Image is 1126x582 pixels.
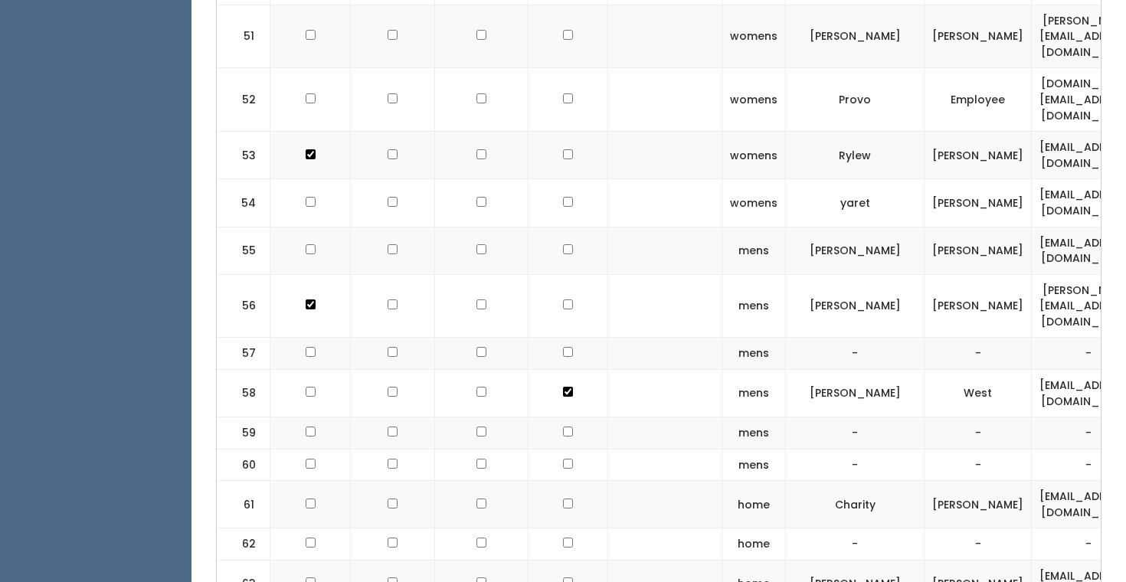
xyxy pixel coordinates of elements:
[786,449,925,481] td: -
[925,481,1032,528] td: [PERSON_NAME]
[786,227,925,274] td: [PERSON_NAME]
[925,227,1032,274] td: [PERSON_NAME]
[722,449,786,481] td: mens
[722,132,786,179] td: womens
[217,132,270,179] td: 53
[217,449,270,481] td: 60
[925,417,1032,450] td: -
[786,179,925,227] td: yaret
[722,68,786,132] td: womens
[217,179,270,227] td: 54
[722,338,786,370] td: mens
[217,338,270,370] td: 57
[722,481,786,528] td: home
[925,370,1032,417] td: West
[722,528,786,561] td: home
[722,5,786,68] td: womens
[925,449,1032,481] td: -
[786,338,925,370] td: -
[786,417,925,450] td: -
[925,5,1032,68] td: [PERSON_NAME]
[722,274,786,338] td: mens
[217,528,270,561] td: 62
[925,528,1032,561] td: -
[925,338,1032,370] td: -
[217,68,270,132] td: 52
[925,132,1032,179] td: [PERSON_NAME]
[217,370,270,417] td: 58
[786,274,925,338] td: [PERSON_NAME]
[217,274,270,338] td: 56
[786,132,925,179] td: Rylew
[786,370,925,417] td: [PERSON_NAME]
[786,5,925,68] td: [PERSON_NAME]
[217,5,270,68] td: 51
[786,481,925,528] td: Charity
[925,179,1032,227] td: [PERSON_NAME]
[722,417,786,450] td: mens
[217,227,270,274] td: 55
[217,481,270,528] td: 61
[217,417,270,450] td: 59
[925,274,1032,338] td: [PERSON_NAME]
[722,179,786,227] td: womens
[722,370,786,417] td: mens
[786,68,925,132] td: Provo
[925,68,1032,132] td: Employee
[722,227,786,274] td: mens
[786,528,925,561] td: -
